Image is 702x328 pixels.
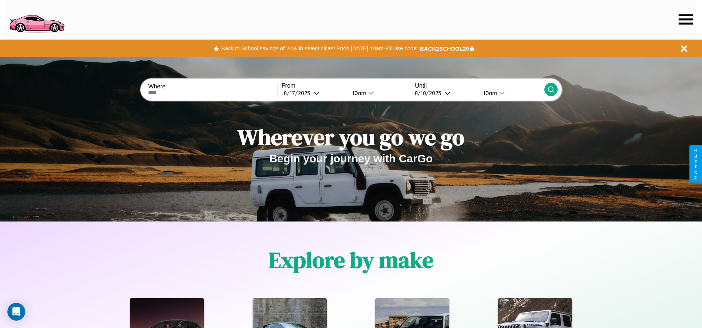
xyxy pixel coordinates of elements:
[480,89,499,97] div: 10am
[349,89,368,97] div: 10am
[415,82,544,89] label: Until
[269,245,433,275] h1: Explore by make
[7,303,25,321] div: Open Intercom Messenger
[282,82,411,89] label: From
[477,89,544,97] button: 10am
[6,4,68,34] img: logo
[219,43,420,54] button: Back to School savings of 20% in select cities! Ends [DATE] 10am PT.Use code:
[415,89,445,97] div: 8 / 18 / 2025
[346,89,411,97] button: 10am
[693,149,698,179] div: Give Feedback
[282,89,346,97] button: 8/17/2025
[420,45,469,52] b: BACK2SCHOOL20
[284,89,314,97] div: 8 / 17 / 2025
[148,83,277,90] label: Where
